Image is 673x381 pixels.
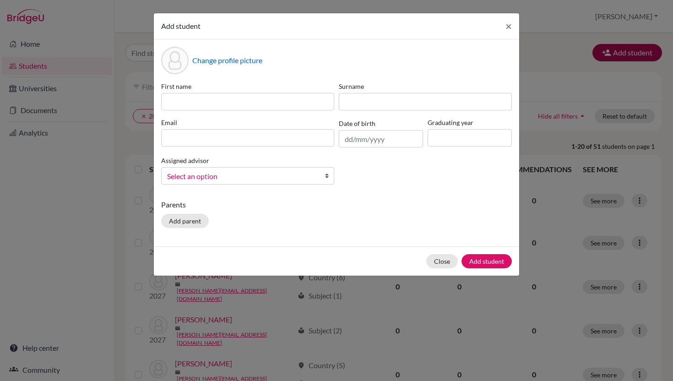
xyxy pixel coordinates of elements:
label: Date of birth [339,119,375,128]
div: Profile picture [161,47,189,74]
button: Close [426,254,458,268]
span: Add student [161,22,201,30]
label: Graduating year [428,118,512,127]
label: Assigned advisor [161,156,209,165]
input: dd/mm/yyyy [339,130,423,147]
label: Email [161,118,334,127]
button: Close [498,13,519,39]
button: Add parent [161,214,209,228]
button: Add student [461,254,512,268]
span: Select an option [167,170,316,182]
p: Parents [161,199,512,210]
span: × [505,19,512,33]
label: First name [161,82,334,91]
label: Surname [339,82,512,91]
